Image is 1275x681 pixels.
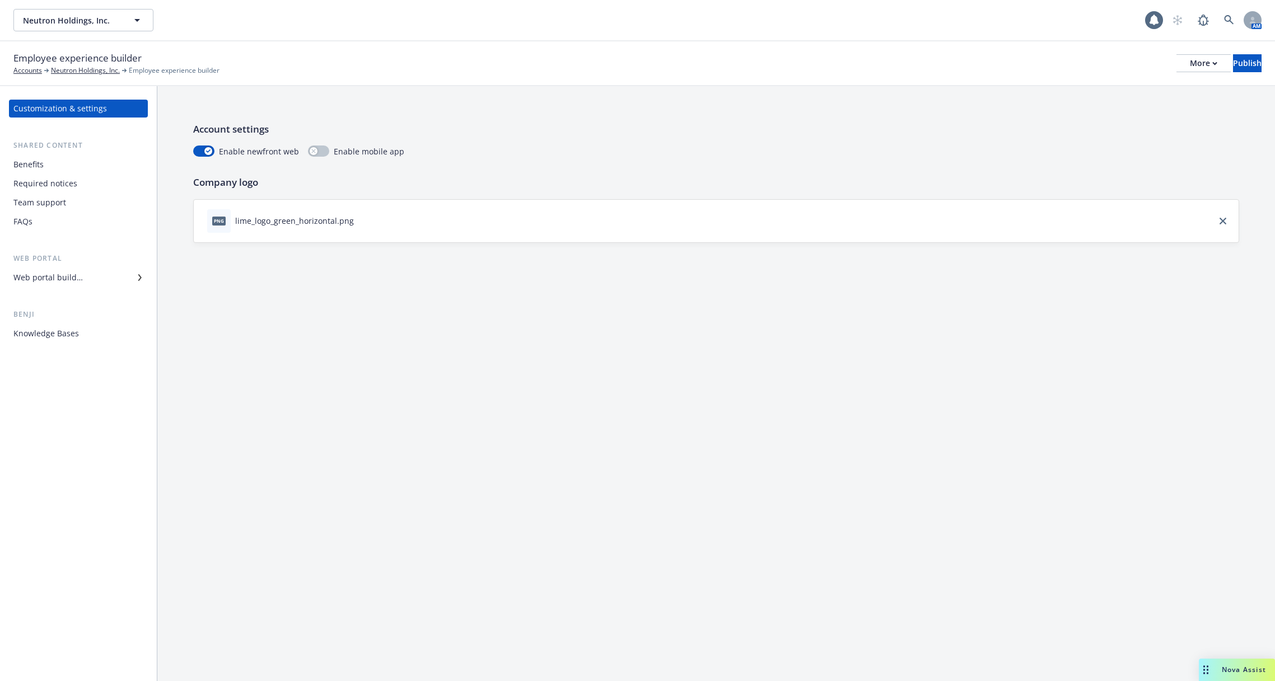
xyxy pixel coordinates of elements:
a: FAQs [9,213,148,231]
span: Enable newfront web [219,145,299,157]
button: Neutron Holdings, Inc. [13,9,153,31]
div: FAQs [13,213,32,231]
div: Knowledge Bases [13,325,79,342]
div: Web portal [9,253,148,264]
span: Enable mobile app [334,145,404,157]
button: Publish [1233,54,1262,72]
a: Team support [9,194,148,212]
button: download file [358,215,367,227]
div: Publish [1233,55,1262,72]
p: Account settings [193,122,1239,137]
div: More [1190,55,1217,72]
span: Nova Assist [1222,665,1266,674]
span: Neutron Holdings, Inc. [23,15,120,26]
a: Customization & settings [9,100,148,118]
a: Knowledge Bases [9,325,148,342]
a: Neutron Holdings, Inc. [51,65,120,76]
a: Accounts [13,65,42,76]
div: Benefits [13,156,44,173]
div: lime_logo_green_horizontal.png [235,215,354,227]
a: Web portal builder [9,269,148,287]
div: Web portal builder [13,269,83,287]
a: Start snowing [1166,9,1189,31]
span: Employee experience builder [13,51,142,65]
a: Benefits [9,156,148,173]
div: Team support [13,194,66,212]
a: Report a Bug [1192,9,1215,31]
a: close [1216,214,1230,228]
a: Search [1218,9,1240,31]
div: Drag to move [1199,659,1213,681]
p: Company logo [193,175,1239,190]
div: Required notices [13,175,77,192]
div: Benji [9,309,148,320]
a: Required notices [9,175,148,192]
button: Nova Assist [1199,659,1275,681]
div: Customization & settings [13,100,107,118]
div: Shared content [9,140,148,151]
button: More [1176,54,1231,72]
span: Employee experience builder [129,65,219,76]
span: png [212,217,226,225]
